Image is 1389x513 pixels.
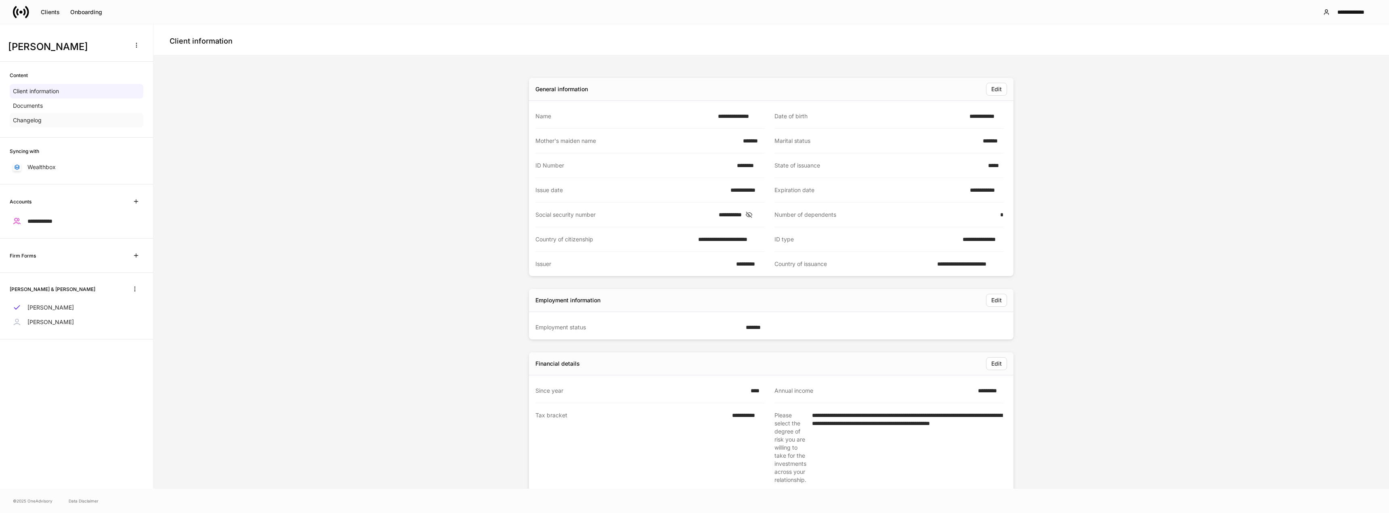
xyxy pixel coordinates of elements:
div: General information [535,85,588,93]
p: [PERSON_NAME] [27,318,74,326]
div: ID Number [535,161,732,170]
h6: Syncing with [10,147,39,155]
div: ID type [774,235,958,243]
h6: Accounts [10,198,31,205]
div: Employment status [535,323,741,331]
div: Edit [991,297,1002,303]
p: Wealthbox [27,163,56,171]
div: Since year [535,387,746,395]
div: Expiration date [774,186,965,194]
a: Client information [10,84,143,98]
span: © 2025 OneAdvisory [13,498,52,504]
div: Mother's maiden name [535,137,738,145]
div: Issue date [535,186,726,194]
h4: Client information [170,36,233,46]
div: Date of birth [774,112,965,120]
div: Country of issuance [774,260,932,268]
div: Annual income [774,387,973,395]
div: Country of citizenship [535,235,693,243]
div: Edit [991,361,1002,366]
a: [PERSON_NAME] [10,300,143,315]
div: Name [535,112,713,120]
a: [PERSON_NAME] [10,315,143,329]
button: Onboarding [65,6,107,19]
button: Edit [986,294,1007,307]
div: Social security number [535,211,714,219]
div: State of issuance [774,161,983,170]
div: Please select the degree of risk you are willing to take for the investments across your relation... [774,411,807,484]
p: Changelog [13,116,42,124]
div: Tax bracket [535,411,727,484]
div: Marital status [774,137,978,145]
p: Documents [13,102,43,110]
div: Number of dependents [774,211,995,219]
p: Client information [13,87,59,95]
h6: Firm Forms [10,252,36,260]
a: Changelog [10,113,143,128]
h3: [PERSON_NAME] [8,40,125,53]
div: Financial details [535,360,580,368]
div: Clients [41,9,60,15]
h6: Content [10,71,28,79]
button: Edit [986,83,1007,96]
a: Documents [10,98,143,113]
div: Edit [991,86,1002,92]
a: Wealthbox [10,160,143,174]
button: Clients [36,6,65,19]
div: Employment information [535,296,600,304]
p: [PERSON_NAME] [27,304,74,312]
div: Issuer [535,260,731,268]
div: Onboarding [70,9,102,15]
button: Edit [986,357,1007,370]
a: Data Disclaimer [69,498,99,504]
h6: [PERSON_NAME] & [PERSON_NAME] [10,285,95,293]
